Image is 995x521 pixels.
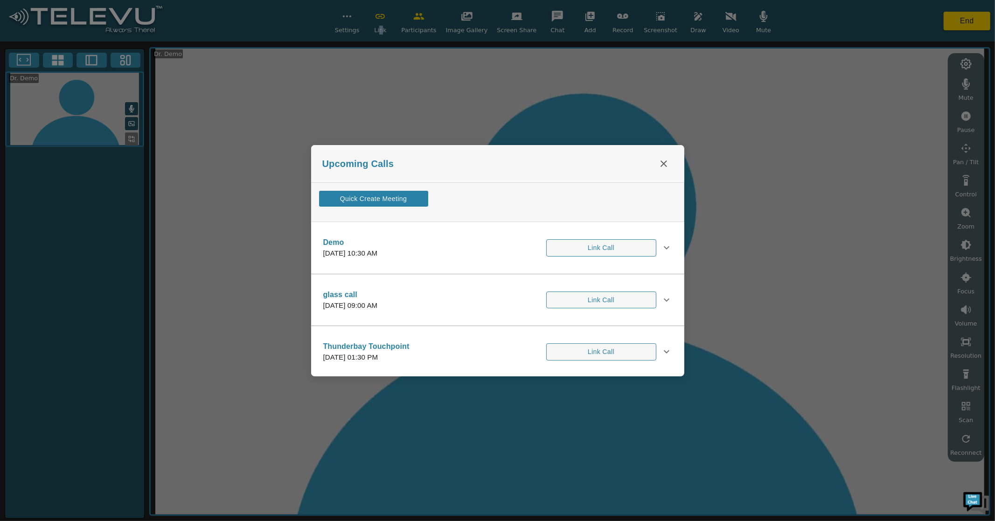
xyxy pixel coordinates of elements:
p: Thunderbay Touchpoint [323,341,410,352]
div: Demo[DATE] 10:30 AMLink Call [316,231,680,264]
p: glass call [323,289,378,300]
button: Link Call [546,239,656,257]
div: glass call[DATE] 09:00 AMLink Call [316,284,680,317]
p: [DATE] 10:30 AM [323,248,378,259]
div: Thunderbay Touchpoint[DATE] 01:30 PMLink Call [316,335,680,368]
button: Link Call [546,343,656,361]
div: Minimize live chat window [153,5,175,27]
p: Upcoming Calls [322,157,394,171]
p: [DATE] 09:00 AM [323,300,378,311]
textarea: Type your message and hit 'Enter' [5,255,178,287]
p: Demo [323,237,378,248]
button: Quick Create Meeting [319,190,429,208]
div: Chat with us now [49,49,157,61]
button: Link Call [546,292,656,309]
p: [DATE] 01:30 PM [323,352,410,363]
img: d_736959983_company_1615157101543_736959983 [16,43,39,67]
button: close [654,154,673,173]
img: Chat Widget [962,488,990,516]
span: We're online! [54,118,129,212]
